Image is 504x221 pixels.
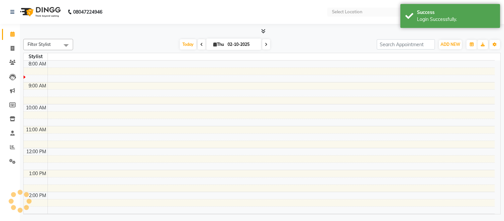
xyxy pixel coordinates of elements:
span: ADD NEW [441,42,460,47]
button: ADD NEW [439,40,462,49]
b: 08047224946 [73,3,102,21]
div: 9:00 AM [27,82,48,89]
div: 1:00 PM [28,170,48,177]
div: 10:00 AM [25,104,48,111]
div: 8:00 AM [27,60,48,67]
span: Filter Stylist [28,42,51,47]
div: 11:00 AM [25,126,48,133]
div: Select Location [332,9,362,15]
input: Search Appointment [377,39,435,50]
div: Login Successfully. [417,16,495,23]
img: logo [17,3,62,21]
div: 12:00 PM [25,148,48,155]
input: 2025-10-02 [226,40,259,50]
div: Success [417,9,495,16]
div: Stylist [24,53,48,60]
div: 2:00 PM [28,192,48,199]
span: Thu [212,42,226,47]
span: Today [180,39,196,50]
